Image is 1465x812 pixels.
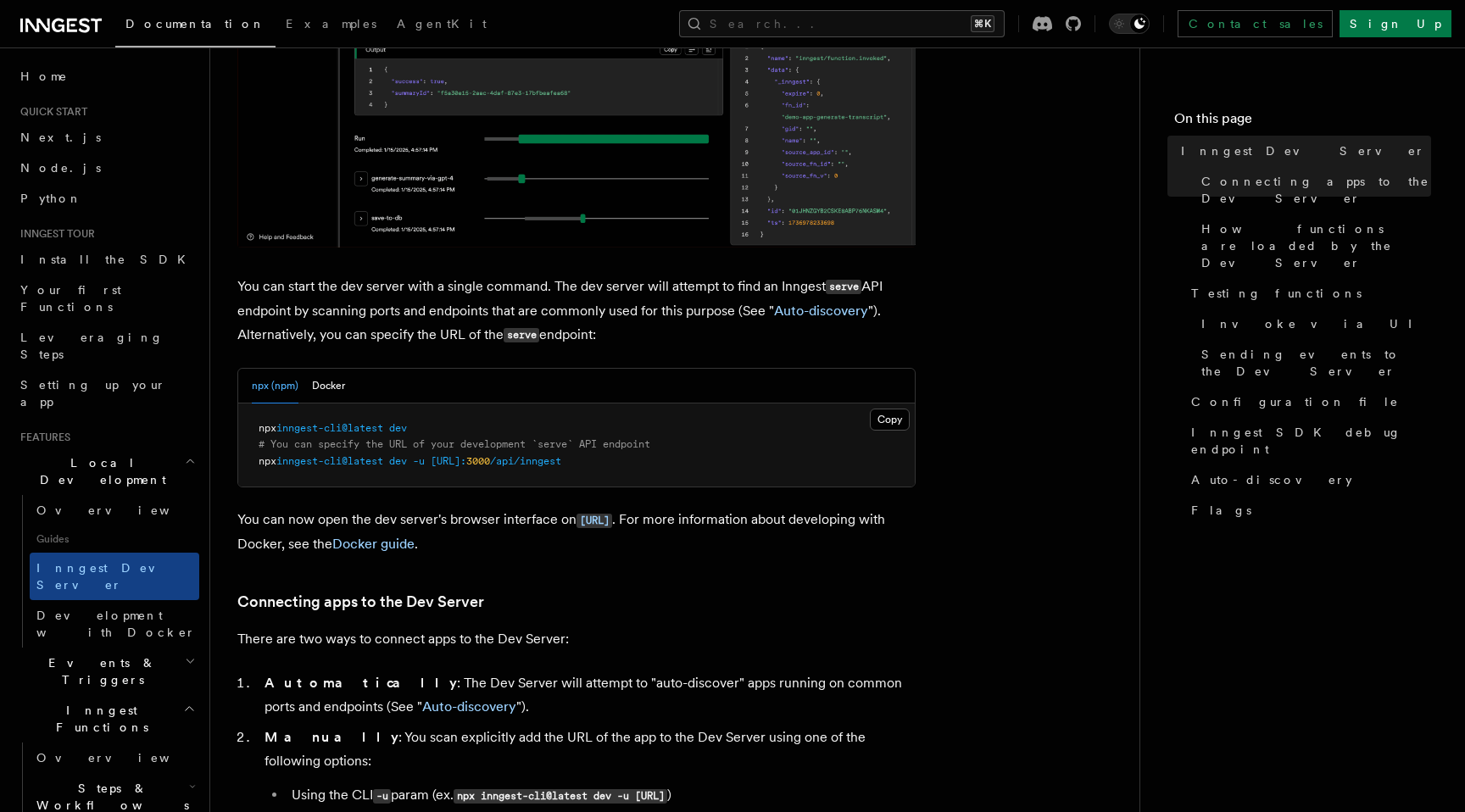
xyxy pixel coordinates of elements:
[679,10,1005,37] button: Search...⌘K
[577,514,612,528] code: [URL]
[1195,214,1431,278] a: How functions are loaded by the Dev Server
[14,244,199,275] a: Install the SDK
[312,369,345,403] button: Docker
[259,438,650,450] span: # You can specify the URL of your development `serve` API endpoint
[20,283,121,314] span: Your first Functions
[14,105,87,119] span: Quick start
[466,455,490,467] span: 3000
[14,227,95,241] span: Inngest tour
[259,671,916,719] li: : The Dev Server will attempt to "auto-discover" apps running on common ports and endpoints (See ...
[20,161,101,175] span: Node.js
[1191,424,1431,458] span: Inngest SDK debug endpoint
[1201,173,1431,207] span: Connecting apps to the Dev Server
[387,5,497,46] a: AgentKit
[1109,14,1150,34] button: Toggle dark mode
[14,122,199,153] a: Next.js
[1201,315,1427,332] span: Invoke via UI
[413,455,425,467] span: -u
[1184,387,1431,417] a: Configuration file
[20,378,166,409] span: Setting up your app
[14,654,185,688] span: Events & Triggers
[14,648,199,695] button: Events & Triggers
[971,15,994,32] kbd: ⌘K
[36,503,211,517] span: Overview
[1174,108,1431,136] h4: On this page
[30,526,199,553] span: Guides
[286,17,376,31] span: Examples
[36,609,196,639] span: Development with Docker
[14,495,199,648] div: Local Development
[276,455,383,467] span: inngest-cli@latest
[265,729,398,745] strong: Manually
[1174,136,1431,166] a: Inngest Dev Server
[125,17,265,31] span: Documentation
[1181,142,1425,159] span: Inngest Dev Server
[1191,393,1399,410] span: Configuration file
[14,275,199,322] a: Your first Functions
[431,455,466,467] span: [URL]:
[1340,10,1451,37] a: Sign Up
[14,61,199,92] a: Home
[490,455,561,467] span: /api/inngest
[1191,471,1352,488] span: Auto-discovery
[1184,417,1431,464] a: Inngest SDK debug endpoint
[1201,346,1431,380] span: Sending events to the Dev Server
[36,561,181,592] span: Inngest Dev Server
[14,183,199,214] a: Python
[252,369,298,403] button: npx (npm)
[30,495,199,526] a: Overview
[259,422,276,434] span: npx
[14,448,199,495] button: Local Development
[14,322,199,370] a: Leveraging Steps
[30,553,199,600] a: Inngest Dev Server
[1195,166,1431,214] a: Connecting apps to the Dev Server
[36,751,211,765] span: Overview
[504,328,539,342] code: serve
[20,331,164,361] span: Leveraging Steps
[1184,464,1431,495] a: Auto-discovery
[259,455,276,467] span: npx
[826,280,861,294] code: serve
[237,590,484,614] a: Connecting apps to the Dev Server
[1195,339,1431,387] a: Sending events to the Dev Server
[1195,309,1431,339] a: Invoke via UI
[1191,502,1251,519] span: Flags
[237,627,916,651] p: There are two ways to connect apps to the Dev Server:
[14,153,199,183] a: Node.js
[20,68,68,85] span: Home
[237,508,916,556] p: You can now open the dev server's browser interface on . For more information about developing wi...
[115,5,276,47] a: Documentation
[14,695,199,742] button: Inngest Functions
[30,600,199,648] a: Development with Docker
[1201,220,1431,271] span: How functions are loaded by the Dev Server
[14,370,199,417] a: Setting up your app
[373,789,391,804] code: -u
[14,431,70,444] span: Features
[14,702,183,736] span: Inngest Functions
[774,303,868,319] a: Auto-discovery
[389,455,407,467] span: dev
[1178,10,1333,37] a: Contact sales
[397,17,487,31] span: AgentKit
[276,422,383,434] span: inngest-cli@latest
[237,275,916,348] p: You can start the dev server with a single command. The dev server will attempt to find an Innges...
[577,511,612,527] a: [URL]
[14,454,185,488] span: Local Development
[332,536,415,552] a: Docker guide
[30,742,199,773] a: Overview
[389,422,407,434] span: dev
[20,131,101,144] span: Next.js
[265,675,457,691] strong: Automatically
[20,253,196,266] span: Install the SDK
[1184,495,1431,526] a: Flags
[1191,285,1362,302] span: Testing functions
[287,783,916,808] li: Using the CLI param (ex. )
[422,698,516,715] a: Auto-discovery
[1184,278,1431,309] a: Testing functions
[870,409,910,431] button: Copy
[20,192,82,205] span: Python
[276,5,387,46] a: Examples
[454,789,667,804] code: npx inngest-cli@latest dev -u [URL]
